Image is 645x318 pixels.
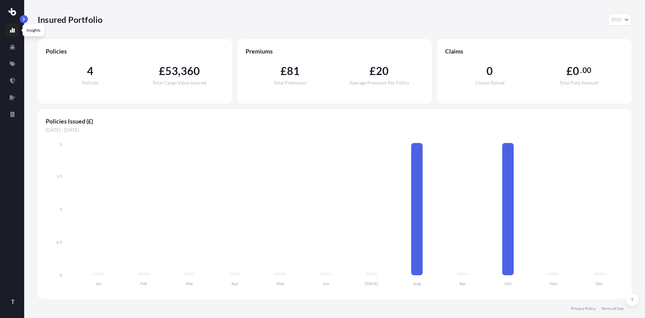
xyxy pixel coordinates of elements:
[178,66,180,76] span: ,
[159,66,165,76] span: £
[583,68,591,73] span: 00
[596,281,603,286] tspan: Dec
[23,24,44,36] div: Insights
[153,80,206,85] span: Total Cargo Value Insured
[365,281,378,286] tspan: [DATE]
[165,66,178,76] span: 53
[246,47,424,55] span: Premiums
[273,80,306,85] span: Total Premiums
[82,80,98,85] span: Policies
[46,117,623,125] span: Policies Issued (£)
[46,47,224,55] span: Policies
[349,80,409,85] span: Average Premium Per Policy
[550,281,558,286] tspan: Nov
[186,281,193,286] tspan: Mar
[87,66,93,76] span: 4
[611,16,622,23] span: 2025
[376,66,389,76] span: 20
[413,281,421,286] tspan: Aug
[60,273,62,278] tspan: 0
[287,66,300,76] span: 81
[11,298,15,305] span: T
[571,306,596,311] a: Privacy Policy
[281,66,287,76] span: £
[56,240,62,245] tspan: 0.5
[601,306,623,311] a: Terms of Use
[181,66,200,76] span: 360
[566,66,573,76] span: £
[276,281,285,286] tspan: May
[486,66,493,76] span: 0
[559,80,598,85] span: Total Paid Amount
[505,281,512,286] tspan: Oct
[323,281,329,286] tspan: Jun
[38,14,102,25] p: Insured Portfolio
[140,281,147,286] tspan: Feb
[459,281,466,286] tspan: Sep
[580,68,582,73] span: .
[445,47,623,55] span: Claims
[46,127,623,133] span: [DATE] - [DATE]
[231,281,239,286] tspan: Apr
[608,13,632,26] button: Year Selector
[60,142,62,147] tspan: 2
[95,281,101,286] tspan: Jan
[370,66,376,76] span: £
[56,174,62,179] tspan: 1.5
[475,80,505,85] span: Claims Raised
[60,207,62,212] tspan: 1
[573,66,579,76] span: 0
